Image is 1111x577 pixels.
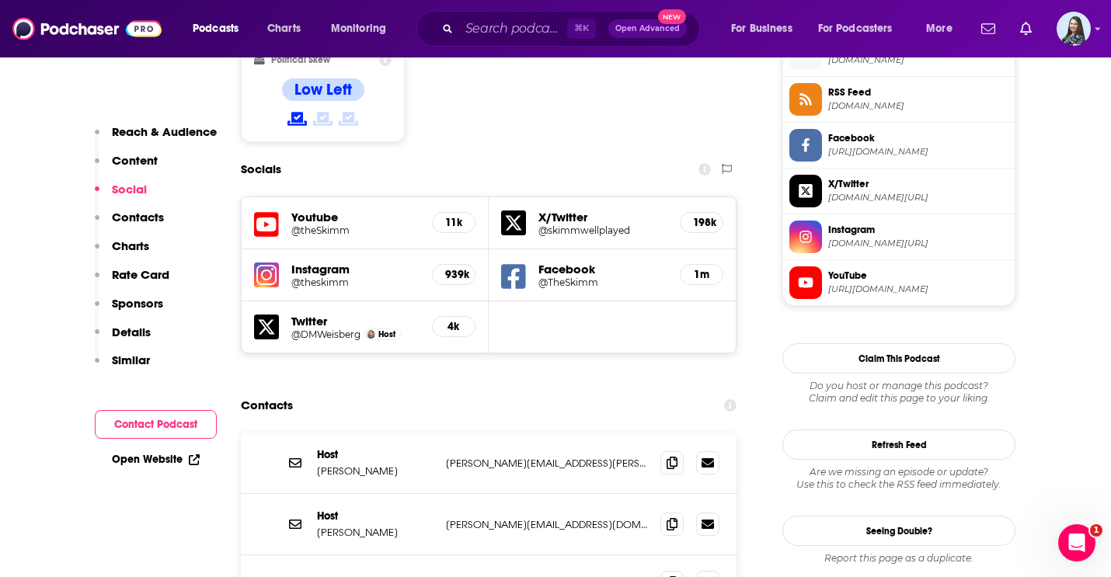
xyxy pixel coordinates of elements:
span: Monitoring [331,18,386,40]
p: Similar [112,353,150,367]
h5: Instagram [291,262,420,276]
span: Charts [267,18,301,40]
p: Content [112,153,158,168]
a: Open Website [112,453,200,466]
button: open menu [720,16,812,41]
p: Charts [112,238,149,253]
a: @TheSkimm [538,276,667,288]
span: Instagram [828,223,1008,237]
h5: 4k [445,320,462,333]
button: Contacts [95,210,164,238]
p: Sponsors [112,296,163,311]
span: For Business [731,18,792,40]
div: Report this page as a duplicate. [782,552,1015,565]
p: Host [317,509,434,523]
span: Podcasts [193,18,239,40]
img: iconImage [254,262,279,287]
span: RSS Feed [828,85,1008,99]
button: Charts [95,238,149,267]
button: Details [95,325,151,353]
span: X/Twitter [828,177,1008,191]
a: Seeing Double? [782,516,1015,546]
span: ⌘ K [567,19,596,39]
span: theskimm.com [828,54,1008,66]
p: Reach & Audience [112,124,217,139]
span: More [926,18,953,40]
img: User Profile [1057,12,1091,46]
span: Facebook [828,131,1008,145]
a: Instagram[DOMAIN_NAME][URL] [789,221,1008,253]
span: https://www.facebook.com/TheSkimm [828,146,1008,158]
h5: 198k [693,216,710,229]
button: Rate Card [95,267,169,296]
span: YouTube [828,269,1008,283]
button: Open AdvancedNew [608,19,687,38]
div: Claim and edit this page to your liking. [782,380,1015,405]
h5: X/Twitter [538,210,667,224]
span: https://www.youtube.com/@theSkimm [828,283,1008,295]
h5: Twitter [291,314,420,328]
h2: Political Skew [271,54,330,65]
h5: 939k [445,268,462,281]
a: Podchaser - Follow, Share and Rate Podcasts [12,14,162,43]
p: Contacts [112,210,164,224]
span: New [658,9,686,24]
button: Show profile menu [1057,12,1091,46]
button: open menu [915,16,972,41]
a: Facebook[URL][DOMAIN_NAME] [789,129,1008,162]
a: Charts [257,16,310,41]
a: Show notifications dropdown [1014,16,1038,42]
h5: Facebook [538,262,667,276]
span: 1 [1090,524,1102,537]
button: open menu [182,16,259,41]
button: open menu [320,16,406,41]
button: Sponsors [95,296,163,325]
h5: 1m [693,268,710,281]
button: Content [95,153,158,182]
div: Are we missing an episode or update? Use this to check the RSS feed immediately. [782,466,1015,491]
span: For Podcasters [818,18,893,40]
h2: Contacts [241,391,293,420]
p: [PERSON_NAME][EMAIL_ADDRESS][DOMAIN_NAME] [446,518,648,531]
input: Search podcasts, credits, & more... [459,16,567,41]
button: Claim This Podcast [782,343,1015,374]
p: Details [112,325,151,339]
span: instagram.com/theskimm [828,238,1008,249]
a: @theskimm [291,276,420,288]
img: Danielle Weisberg [367,330,375,339]
p: Social [112,182,147,196]
a: YouTube[URL][DOMAIN_NAME] [789,266,1008,299]
iframe: Intercom live chat [1058,524,1095,561]
a: @theSkimm [291,224,420,236]
a: Show notifications dropdown [975,16,1001,42]
h2: Socials [241,155,281,184]
span: Host [378,329,395,339]
p: [PERSON_NAME] [317,464,434,478]
p: [PERSON_NAME][EMAIL_ADDRESS][PERSON_NAME][DOMAIN_NAME] [446,457,648,470]
p: Rate Card [112,267,169,282]
a: @DMWeisberg [291,328,360,340]
a: @skimmwellplayed [538,224,667,236]
button: Contact Podcast [95,410,217,439]
span: Do you host or manage this podcast? [782,380,1015,392]
span: feeds.megaphone.fm [828,100,1008,112]
button: open menu [808,16,915,41]
a: X/Twitter[DOMAIN_NAME][URL] [789,175,1008,207]
span: twitter.com/skimmwellplayed [828,192,1008,203]
div: Search podcasts, credits, & more... [431,11,715,47]
p: [PERSON_NAME] [317,526,434,539]
button: Reach & Audience [95,124,217,153]
button: Social [95,182,147,210]
h4: Low Left [294,80,352,99]
h5: Youtube [291,210,420,224]
span: Logged in as brookefortierpr [1057,12,1091,46]
p: Host [317,448,434,461]
button: Refresh Feed [782,429,1015,460]
h5: 11k [445,216,462,229]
